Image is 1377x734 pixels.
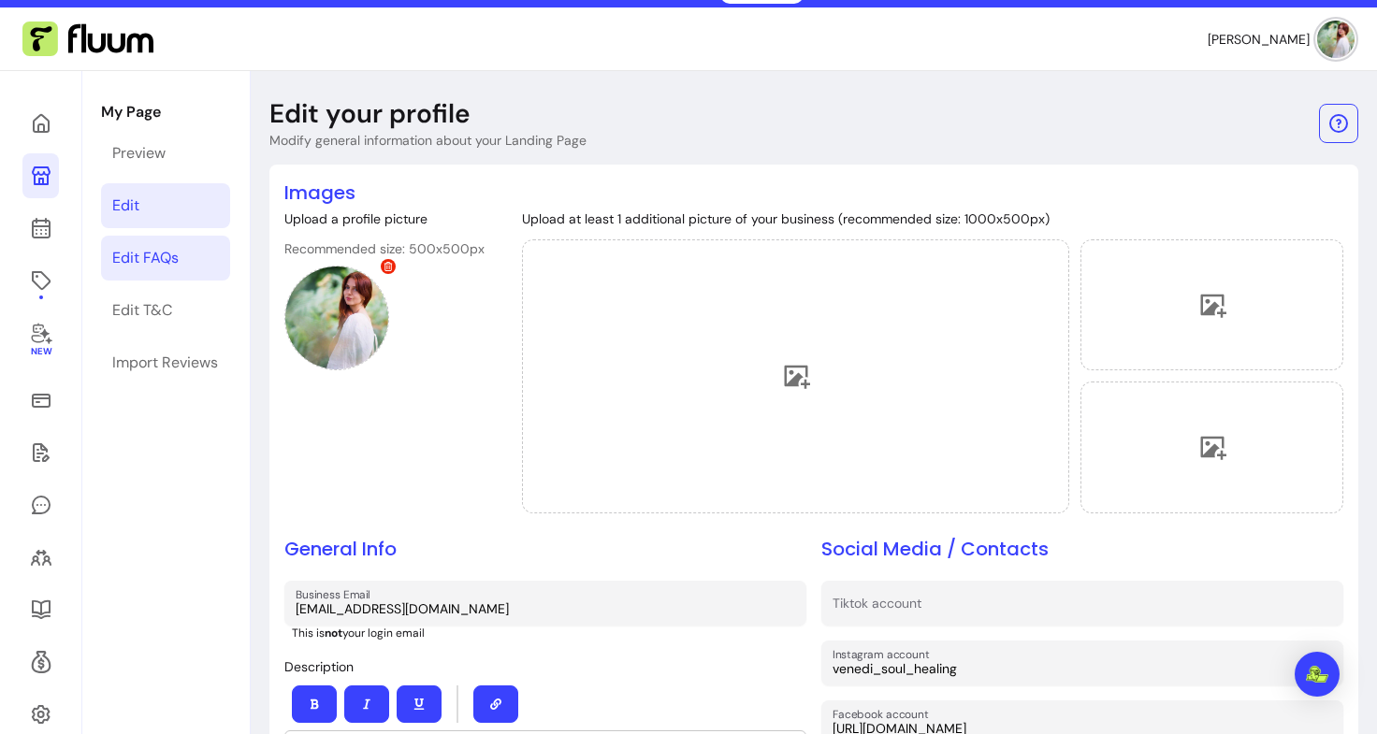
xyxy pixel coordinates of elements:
p: Edit your profile [269,97,471,131]
a: Offerings [22,258,59,303]
a: My Page [22,153,59,198]
button: avatar[PERSON_NAME] [1208,21,1355,58]
a: My Messages [22,482,59,527]
span: New [30,346,51,358]
p: Recommended size: 500x500px [284,239,485,258]
p: Modify general information about your Landing Page [269,131,587,150]
div: Profile picture [284,266,389,370]
p: Upload a profile picture [284,209,485,228]
img: avatar [1317,21,1355,58]
a: Refer & Earn [22,640,59,684]
p: This is your login email [292,626,806,640]
a: Resources [22,587,59,632]
p: Upload at least 1 additional picture of your business (recommended size: 1000x500px) [522,209,1343,228]
img: Fluum Logo [22,22,153,57]
a: Calendar [22,206,59,251]
img: https://d22cr2pskkweo8.cloudfront.net/7e27ad3a-94e1-4966-9715-0baaa4f9e34c [285,266,388,369]
label: Facebook account [833,706,935,722]
div: Edit FAQs [112,247,179,269]
a: Sales [22,378,59,423]
a: Home [22,101,59,146]
h2: General Info [284,536,806,562]
label: Business Email [296,586,377,602]
div: Preview [112,142,166,165]
a: Edit FAQs [101,236,230,281]
label: Instagram account [833,646,935,662]
p: My Page [101,101,230,123]
a: Import Reviews [101,340,230,385]
h2: Images [284,180,1343,206]
a: Preview [101,131,230,176]
div: Edit T&C [112,299,172,322]
a: Edit [101,183,230,228]
a: Waivers [22,430,59,475]
input: Business Email [296,599,795,618]
span: [PERSON_NAME] [1208,30,1310,49]
b: not [325,626,342,640]
a: Clients [22,535,59,580]
a: New [22,310,59,370]
span: Description [284,658,354,675]
div: Open Intercom Messenger [1295,652,1340,697]
a: Edit T&C [101,288,230,333]
input: Tiktok account [833,599,1332,618]
h2: Social Media / Contacts [821,536,1343,562]
div: Import Reviews [112,352,218,374]
div: Edit [112,194,139,217]
input: Instagram account [833,659,1332,678]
